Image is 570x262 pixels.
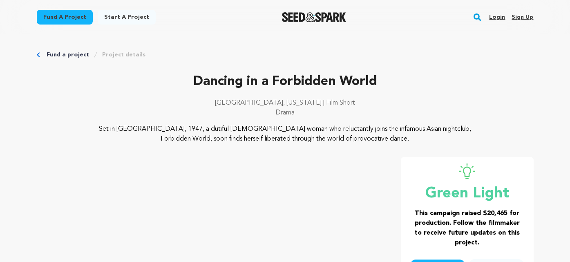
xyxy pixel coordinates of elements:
p: Green Light [411,186,524,202]
p: Drama [37,108,534,118]
a: Sign up [512,11,533,24]
a: Start a project [98,10,156,25]
h3: This campaign raised $20,465 for production. Follow the filmmaker to receive future updates on th... [411,208,524,248]
p: Dancing in a Forbidden World [37,72,534,92]
img: Seed&Spark Logo Dark Mode [282,12,346,22]
a: Seed&Spark Homepage [282,12,346,22]
a: Fund a project [47,51,89,59]
p: Set in [GEOGRAPHIC_DATA], 1947, a dutiful [DEMOGRAPHIC_DATA] woman who reluctantly joins the infa... [86,124,484,144]
p: [GEOGRAPHIC_DATA], [US_STATE] | Film Short [37,98,534,108]
div: Breadcrumb [37,51,534,59]
a: Login [489,11,505,24]
a: Fund a project [37,10,93,25]
a: Project details [102,51,145,59]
